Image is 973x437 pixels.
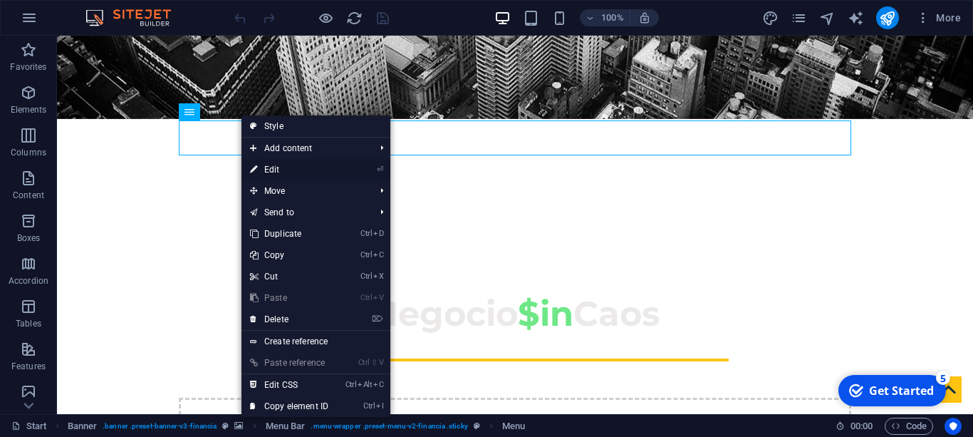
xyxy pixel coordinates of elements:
[241,245,337,266] a: CtrlCCopy
[10,61,46,73] p: Favorites
[791,10,807,26] i: Pages (Ctrl+Alt+S)
[891,418,927,435] span: Code
[241,180,369,202] span: Move
[68,418,98,435] span: Click to select. Double-click to edit
[885,418,933,435] button: Code
[373,229,383,238] i: D
[345,380,357,389] i: Ctrl
[474,422,480,430] i: This element is a customizable preset
[876,6,899,29] button: publish
[346,10,363,26] i: Reload page
[13,190,44,201] p: Content
[376,401,383,411] i: I
[11,104,47,115] p: Elements
[762,9,779,26] button: design
[360,229,372,238] i: Ctrl
[860,421,863,431] span: :
[638,11,651,24] i: On resize automatically adjust zoom level to fit chosen device.
[241,287,337,309] a: CtrlVPaste
[241,309,337,330] a: ⌦Delete
[580,9,630,26] button: 100%
[16,318,41,329] p: Tables
[819,10,836,26] i: Navigator
[311,418,467,435] span: . menu-wrapper .preset-menu-v2-financia .sticky
[502,418,525,435] span: Click to select. Double-click to edit
[345,9,363,26] button: reload
[241,374,337,396] a: CtrlAltCEdit CSS
[241,331,390,352] a: Create reference
[241,159,337,180] a: ⏎Edit
[68,418,526,435] nav: breadcrumb
[11,361,46,372] p: Features
[222,422,229,430] i: This element is a customizable preset
[241,115,390,137] a: Style
[241,202,369,223] a: Send to
[360,250,372,259] i: Ctrl
[11,418,47,435] a: Click to cancel selection. Double-click to open Pages
[879,10,895,26] i: Publish
[848,10,864,26] i: AI Writer
[241,138,369,159] span: Add content
[103,418,217,435] span: . banner .preset-banner-v3-financia
[360,293,372,302] i: Ctrl
[358,380,372,389] i: Alt
[17,232,41,244] p: Boxes
[241,266,337,287] a: CtrlXCut
[363,401,375,411] i: Ctrl
[945,418,962,435] button: Usercentrics
[241,223,337,245] a: CtrlDDuplicate
[373,272,383,281] i: X
[373,250,383,259] i: C
[910,6,967,29] button: More
[241,396,337,417] a: CtrlICopy element ID
[11,147,46,158] p: Columns
[266,418,306,435] span: Click to select. Double-click to edit
[791,9,808,26] button: pages
[373,380,383,389] i: C
[317,9,334,26] button: Click here to leave preview mode and continue editing
[372,314,383,324] i: ⌦
[836,418,873,435] h6: Session time
[916,11,961,25] span: More
[848,9,865,26] button: text_generator
[82,9,189,26] img: Editor Logo
[360,272,372,281] i: Ctrl
[377,165,383,174] i: ⏎
[819,9,836,26] button: navigator
[9,275,48,287] p: Accordion
[379,358,383,367] i: V
[105,1,120,16] div: 5
[358,358,370,367] i: Ctrl
[850,418,873,435] span: 00 00
[8,6,115,37] div: Get Started 5 items remaining, 0% complete
[38,14,103,29] div: Get Started
[601,9,624,26] h6: 100%
[241,352,337,374] a: Ctrl⇧VPaste reference
[762,10,779,26] i: Design (Ctrl+Alt+Y)
[373,293,383,302] i: V
[234,422,243,430] i: This element contains a background
[371,358,378,367] i: ⇧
